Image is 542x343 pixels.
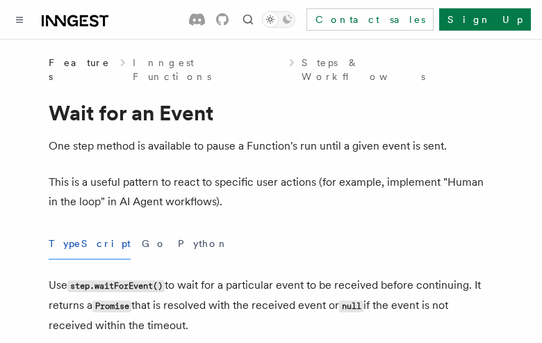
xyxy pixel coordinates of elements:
button: Python [178,228,229,260]
a: Steps & Workflows [302,56,493,83]
button: Find something... [240,11,256,28]
code: null [339,301,363,312]
span: Features [49,56,113,83]
button: Toggle dark mode [262,11,295,28]
p: One step method is available to pause a Function's run until a given event is sent. [49,136,493,156]
a: Inngest Functions [133,56,282,83]
code: step.waitForEvent() [67,280,165,292]
a: Sign Up [439,8,531,31]
button: Go [142,228,167,260]
button: TypeScript [49,228,131,260]
a: Contact sales [306,8,434,31]
h1: Wait for an Event [49,100,493,125]
code: Promise [92,301,131,312]
p: Use to wait for a particular event to be received before continuing. It returns a that is resolve... [49,276,493,335]
p: This is a useful pattern to react to specific user actions (for example, implement "Human in the ... [49,173,493,212]
button: Toggle navigation [11,11,28,28]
